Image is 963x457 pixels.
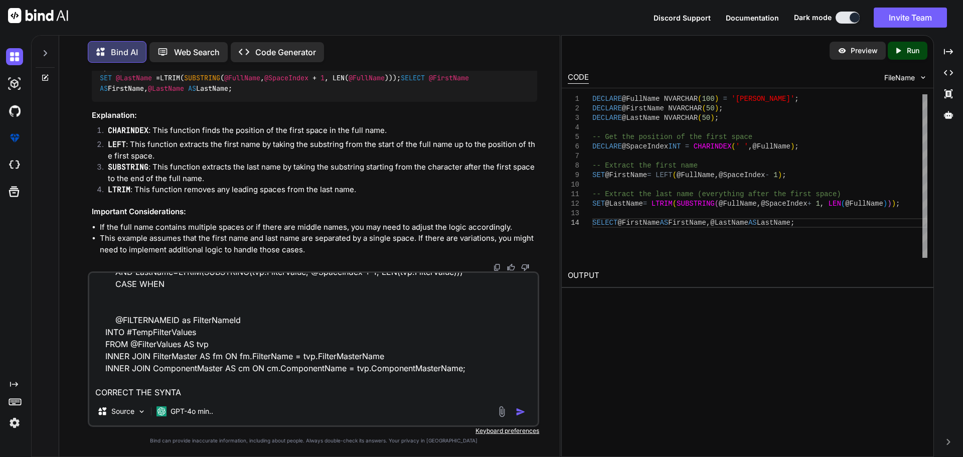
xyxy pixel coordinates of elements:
[656,171,673,179] span: LEFT
[790,142,794,150] span: )
[723,95,727,103] span: =
[568,151,579,161] div: 7
[761,200,807,208] span: @SpaceIndex
[685,142,689,150] span: =
[756,200,760,208] span: ,
[156,74,160,83] span: =
[647,171,651,179] span: =
[8,8,68,23] img: Bind AI
[349,74,385,83] span: @FullName
[592,142,622,150] span: DECLARE
[668,142,681,150] span: INT
[137,407,146,416] img: Pick Models
[88,427,539,435] p: Keyboard preferences
[493,263,501,271] img: copy
[714,200,718,208] span: (
[803,190,841,198] span: st space)
[568,218,579,228] div: 14
[714,114,718,122] span: ;
[320,74,325,83] span: 1
[592,190,803,198] span: -- Extract the last name (everything after the fir
[108,139,126,149] code: LEFT
[568,180,579,190] div: 10
[401,74,425,83] span: SELECT
[731,142,735,150] span: (
[100,74,112,83] span: SET
[255,46,316,58] p: Code Generator
[568,161,579,171] div: 8
[521,263,529,271] img: dislike
[702,114,710,122] span: 50
[907,46,919,56] p: Run
[731,95,794,103] span: '[PERSON_NAME]'
[568,190,579,199] div: 11
[507,263,515,271] img: like
[794,95,798,103] span: ;
[100,184,537,198] li: : This function removes any leading spaces from the last name.
[677,171,715,179] span: @FullName
[6,48,23,65] img: darkChat
[592,133,752,141] span: -- Get the position of the first space
[111,406,134,416] p: Source
[794,142,798,150] span: ;
[148,84,184,93] span: @LastName
[6,157,23,174] img: cloudideIcon
[568,94,579,104] div: 1
[698,114,702,122] span: (
[592,162,698,170] span: -- Extract the first name
[516,407,526,417] img: icon
[568,199,579,209] div: 12
[568,113,579,123] div: 3
[188,84,196,93] span: AS
[668,219,706,227] span: FirstName
[845,200,883,208] span: @FullName
[765,171,769,179] span: -
[621,114,697,122] span: @LastName NVARCHAR
[790,219,794,227] span: ;
[621,104,702,112] span: @FirstName NVARCHAR
[568,123,579,132] div: 4
[660,219,668,227] span: AS
[851,46,878,56] p: Preview
[756,219,790,227] span: LastName
[919,73,927,82] img: chevron down
[100,222,537,233] li: If the full name contains multiple spaces or if there are middle names, you may need to adjust th...
[782,171,786,179] span: ;
[184,74,220,83] span: SUBSTRING
[92,110,537,121] h3: Explanation:
[752,142,790,150] span: @FullName
[568,104,579,113] div: 2
[706,219,710,227] span: ,
[883,200,887,208] span: )
[693,142,731,150] span: CHARINDEX
[710,114,714,122] span: )
[562,264,933,287] h2: OUTPUT
[156,406,167,416] img: GPT-4o mini
[702,95,714,103] span: 100
[816,200,820,208] span: 1
[677,200,715,208] span: SUBSTRING
[108,162,148,172] code: SUBSTRING
[617,219,660,227] span: @FirstName
[100,139,537,162] li: : This function extracts the first name by taking the substring from the start of the full name u...
[643,200,647,208] span: =
[108,125,148,135] code: CHARINDEX
[672,200,676,208] span: (
[710,219,748,227] span: @LastName
[621,95,697,103] span: @FullName NVARCHAR
[100,125,537,139] li: : This function finds the position of the first space in the full name.
[100,22,509,94] code: NVARCHAR( ) ; NVARCHAR( ); NVARCHAR( ); CHARINDEX( , ); ( , ); LTRIM( ( , , LEN( ))); FirstName, ...
[116,74,152,83] span: @LastName
[748,219,757,227] span: AS
[820,200,824,208] span: ,
[874,8,947,28] button: Invite Team
[714,95,718,103] span: )
[496,406,508,417] img: attachment
[100,162,537,184] li: : This function extracts the last name by taking the substring starting from the character after ...
[891,200,895,208] span: )
[100,84,108,93] span: AS
[828,200,841,208] span: LEN
[706,104,715,112] span: 50
[841,200,845,208] span: (
[621,142,668,150] span: @SpaceIndex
